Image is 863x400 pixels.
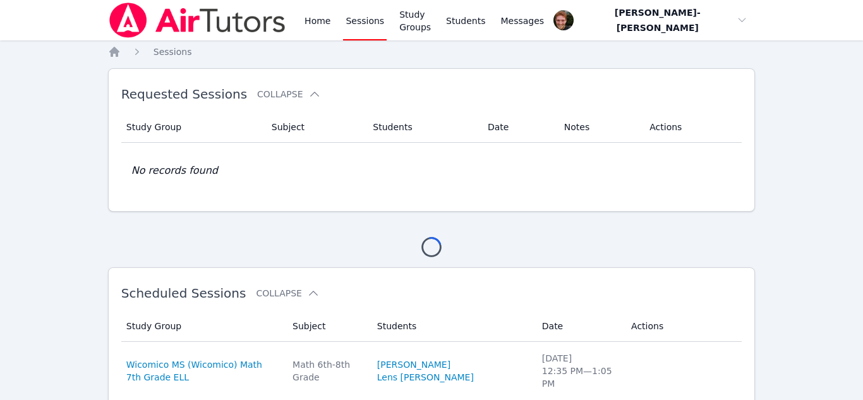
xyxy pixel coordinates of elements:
[557,112,642,143] th: Notes
[624,311,742,342] th: Actions
[257,88,320,100] button: Collapse
[154,45,192,58] a: Sessions
[542,352,616,390] div: [DATE] 12:35 PM — 1:05 PM
[377,371,474,384] a: Lens [PERSON_NAME]
[377,358,450,371] a: [PERSON_NAME]
[121,87,247,102] span: Requested Sessions
[370,311,534,342] th: Students
[480,112,557,143] th: Date
[256,287,319,300] button: Collapse
[642,112,742,143] th: Actions
[121,112,264,143] th: Study Group
[293,358,362,384] div: Math 6th-8th Grade
[121,143,742,198] td: No records found
[126,358,277,384] a: Wicomico MS (Wicomico) Math 7th Grade ELL
[501,15,545,27] span: Messages
[534,311,624,342] th: Date
[108,45,756,58] nav: Breadcrumb
[285,311,370,342] th: Subject
[154,47,192,57] span: Sessions
[365,112,480,143] th: Students
[121,286,246,301] span: Scheduled Sessions
[108,3,287,38] img: Air Tutors
[264,112,366,143] th: Subject
[121,311,285,342] th: Study Group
